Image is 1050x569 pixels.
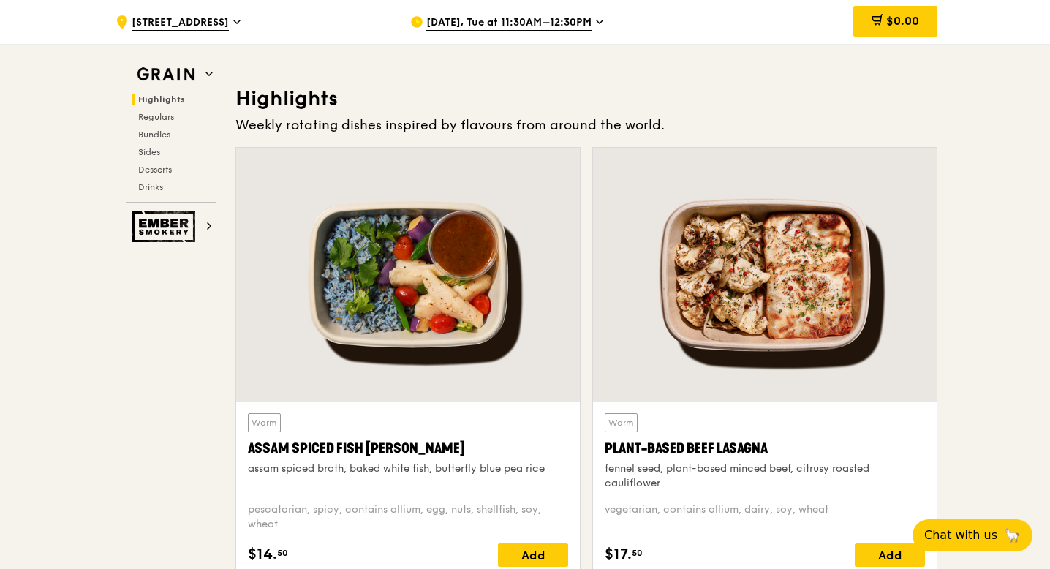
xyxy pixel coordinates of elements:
[913,519,1032,551] button: Chat with us🦙
[235,115,937,135] div: Weekly rotating dishes inspired by flavours from around the world.
[138,94,185,105] span: Highlights
[924,527,997,544] span: Chat with us
[132,15,229,31] span: [STREET_ADDRESS]
[138,182,163,192] span: Drinks
[132,61,200,88] img: Grain web logo
[132,211,200,242] img: Ember Smokery web logo
[248,438,568,459] div: Assam Spiced Fish [PERSON_NAME]
[886,14,919,28] span: $0.00
[1003,527,1021,544] span: 🦙
[426,15,592,31] span: [DATE], Tue at 11:30AM–12:30PM
[855,543,925,567] div: Add
[605,413,638,432] div: Warm
[248,461,568,476] div: assam spiced broth, baked white fish, butterfly blue pea rice
[138,147,160,157] span: Sides
[605,438,925,459] div: Plant-Based Beef Lasagna
[248,543,277,565] span: $14.
[632,547,643,559] span: 50
[138,165,172,175] span: Desserts
[605,543,632,565] span: $17.
[605,461,925,491] div: fennel seed, plant-based minced beef, citrusy roasted cauliflower
[248,413,281,432] div: Warm
[138,129,170,140] span: Bundles
[277,547,288,559] span: 50
[235,86,937,112] h3: Highlights
[138,112,174,122] span: Regulars
[605,502,925,532] div: vegetarian, contains allium, dairy, soy, wheat
[498,543,568,567] div: Add
[248,502,568,532] div: pescatarian, spicy, contains allium, egg, nuts, shellfish, soy, wheat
